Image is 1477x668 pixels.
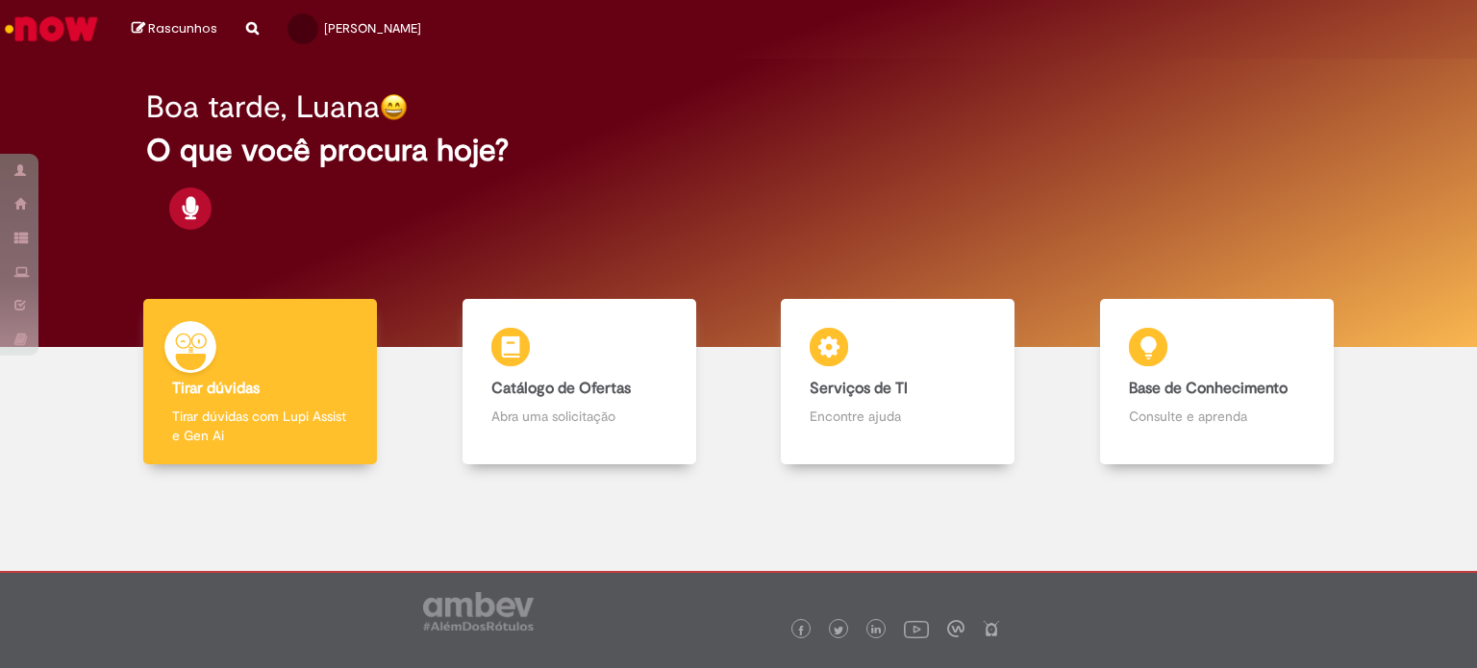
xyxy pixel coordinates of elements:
img: ServiceNow [2,10,101,48]
span: Rascunhos [148,19,217,37]
a: Serviços de TI Encontre ajuda [738,299,1058,465]
img: logo_footer_naosei.png [983,620,1000,637]
h2: O que você procura hoje? [146,134,1332,167]
p: Consulte e aprenda [1129,407,1305,426]
p: Encontre ajuda [810,407,986,426]
a: Tirar dúvidas Tirar dúvidas com Lupi Assist e Gen Ai [101,299,420,465]
a: Rascunhos [132,20,217,38]
img: logo_footer_facebook.png [796,626,806,635]
h2: Boa tarde, Luana [146,90,380,124]
span: [PERSON_NAME] [324,20,421,37]
b: Serviços de TI [810,379,908,398]
img: logo_footer_ambev_rotulo_gray.png [423,592,534,631]
img: logo_footer_linkedin.png [871,625,881,636]
p: Tirar dúvidas com Lupi Assist e Gen Ai [172,407,348,445]
b: Base de Conhecimento [1129,379,1288,398]
a: Catálogo de Ofertas Abra uma solicitação [420,299,739,465]
b: Tirar dúvidas [172,379,260,398]
a: Base de Conhecimento Consulte e aprenda [1058,299,1377,465]
img: logo_footer_twitter.png [834,626,843,635]
img: logo_footer_workplace.png [947,620,964,637]
b: Catálogo de Ofertas [491,379,631,398]
p: Abra uma solicitação [491,407,667,426]
img: logo_footer_youtube.png [904,616,929,641]
img: happy-face.png [380,93,408,121]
